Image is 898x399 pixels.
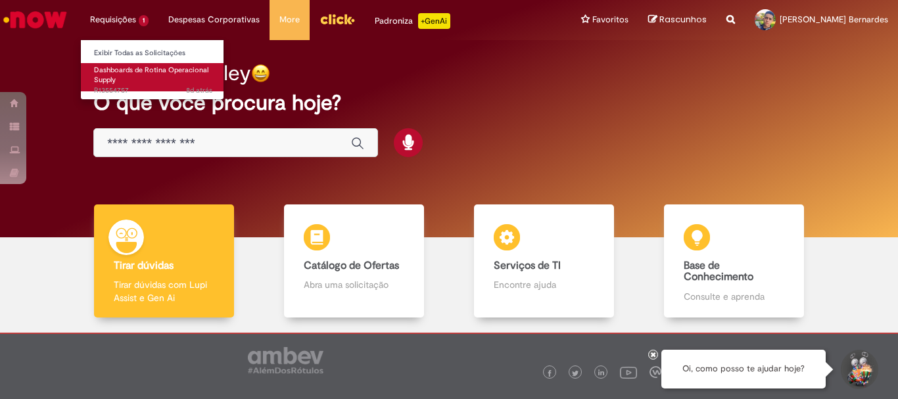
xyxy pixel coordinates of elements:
[259,204,449,318] a: Catálogo de Ofertas Abra uma solicitação
[661,350,826,388] div: Oi, como posso te ajudar hoje?
[1,7,69,33] img: ServiceNow
[248,347,323,373] img: logo_footer_ambev_rotulo_gray.png
[186,85,212,95] time: 22/09/2025 11:50:09
[93,91,805,114] h2: O que você procura hoje?
[304,278,404,291] p: Abra uma solicitação
[494,278,594,291] p: Encontre ajuda
[659,13,707,26] span: Rascunhos
[304,259,399,272] b: Catálogo de Ofertas
[80,39,224,100] ul: Requisições
[81,46,225,60] a: Exibir Todas as Solicitações
[375,13,450,29] div: Padroniza
[650,366,661,378] img: logo_footer_workplace.png
[81,63,225,91] a: Aberto R13554757 : Dashboards de Rotina Operacional Supply
[139,15,149,26] span: 1
[251,64,270,83] img: happy-face.png
[839,350,878,389] button: Iniciar Conversa de Suporte
[279,13,300,26] span: More
[620,364,637,381] img: logo_footer_youtube.png
[684,290,784,303] p: Consulte e aprenda
[114,259,174,272] b: Tirar dúvidas
[69,204,259,318] a: Tirar dúvidas Tirar dúvidas com Lupi Assist e Gen Ai
[494,259,561,272] b: Serviços de TI
[780,14,888,25] span: [PERSON_NAME] Bernardes
[572,370,579,377] img: logo_footer_twitter.png
[319,9,355,29] img: click_logo_yellow_360x200.png
[639,204,829,318] a: Base de Conhecimento Consulte e aprenda
[684,259,753,284] b: Base de Conhecimento
[418,13,450,29] p: +GenAi
[546,370,553,377] img: logo_footer_facebook.png
[186,85,212,95] span: 8d atrás
[449,204,639,318] a: Serviços de TI Encontre ajuda
[94,65,208,85] span: Dashboards de Rotina Operacional Supply
[168,13,260,26] span: Despesas Corporativas
[90,13,136,26] span: Requisições
[94,85,212,96] span: R13554757
[592,13,628,26] span: Favoritos
[648,14,707,26] a: Rascunhos
[598,369,605,377] img: logo_footer_linkedin.png
[114,278,214,304] p: Tirar dúvidas com Lupi Assist e Gen Ai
